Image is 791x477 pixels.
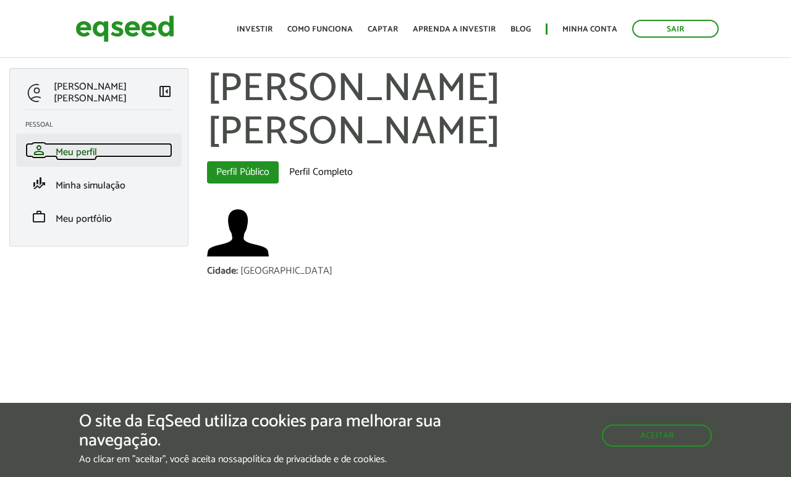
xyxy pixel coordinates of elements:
a: Colapsar menu [158,84,172,101]
a: Investir [237,25,273,33]
li: Meu portfólio [16,200,182,234]
span: left_panel_close [158,84,172,99]
a: Aprenda a investir [413,25,496,33]
div: [GEOGRAPHIC_DATA] [240,266,332,276]
img: EqSeed [75,12,174,45]
img: Foto de Guilherme sant Anna lito [207,202,269,264]
h5: O site da EqSeed utiliza cookies para melhorar sua navegação. [79,412,459,450]
a: personMeu perfil [25,143,172,158]
a: Blog [510,25,531,33]
a: workMeu portfólio [25,209,172,224]
span: : [236,263,238,279]
p: [PERSON_NAME] [PERSON_NAME] [54,81,158,104]
span: finance_mode [32,176,46,191]
p: Ao clicar em "aceitar", você aceita nossa . [79,454,459,465]
h2: Pessoal [25,121,182,129]
a: política de privacidade e de cookies [242,455,385,465]
li: Minha simulação [16,167,182,200]
button: Aceitar [602,424,712,447]
a: Perfil Completo [280,161,362,184]
li: Meu perfil [16,133,182,167]
a: finance_modeMinha simulação [25,176,172,191]
span: work [32,209,46,224]
span: Minha simulação [56,177,125,194]
h1: [PERSON_NAME] [PERSON_NAME] [207,68,782,155]
span: Meu perfil [56,144,97,161]
a: Como funciona [287,25,353,33]
a: Captar [368,25,398,33]
span: Meu portfólio [56,211,112,227]
a: Sair [632,20,719,38]
div: Cidade [207,266,240,276]
a: Minha conta [562,25,617,33]
a: Perfil Público [207,161,279,184]
span: person [32,143,46,158]
a: Ver perfil do usuário. [207,202,269,264]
